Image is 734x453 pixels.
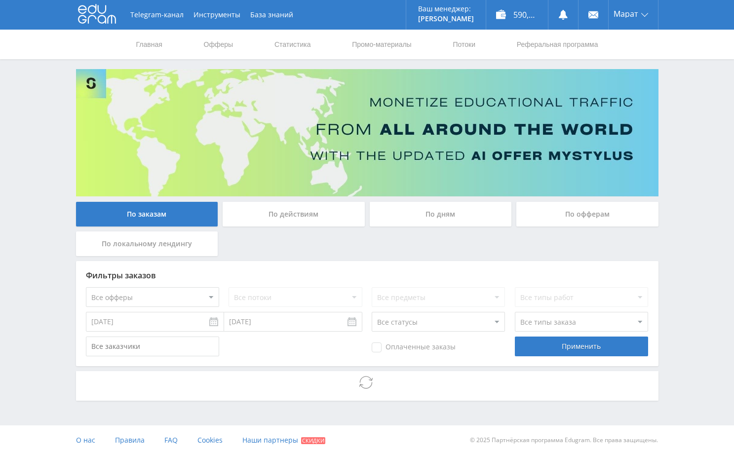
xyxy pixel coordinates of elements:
div: По локальному лендингу [76,231,218,256]
div: По заказам [76,202,218,226]
div: По действиям [223,202,365,226]
img: Banner [76,69,658,196]
span: FAQ [164,435,178,445]
span: Скидки [301,437,325,444]
div: Применить [515,337,648,356]
a: Офферы [203,30,234,59]
p: [PERSON_NAME] [418,15,474,23]
span: Марат [614,10,638,18]
p: Ваш менеджер: [418,5,474,13]
span: Оплаченные заказы [372,342,456,352]
a: Статистика [273,30,312,59]
span: О нас [76,435,95,445]
div: Фильтры заказов [86,271,649,280]
a: Главная [135,30,163,59]
a: Реферальная программа [516,30,599,59]
span: Cookies [197,435,223,445]
div: По дням [370,202,512,226]
a: Промо-материалы [351,30,412,59]
a: Потоки [452,30,476,59]
span: Наши партнеры [242,435,298,445]
div: По офферам [516,202,658,226]
span: Правила [115,435,145,445]
input: Все заказчики [86,337,219,356]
